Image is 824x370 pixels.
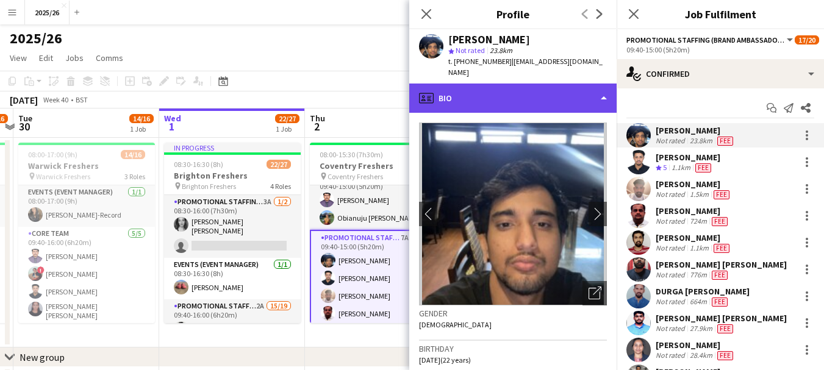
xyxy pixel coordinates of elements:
[60,50,88,66] a: Jobs
[267,160,291,169] span: 22/27
[714,190,729,199] span: Fee
[669,163,693,173] div: 1.1km
[18,113,32,124] span: Tue
[712,297,728,307] span: Fee
[709,270,730,280] div: Crew has different fees then in role
[709,216,730,226] div: Crew has different fees then in role
[715,350,736,360] div: Crew has different fees then in role
[656,313,787,324] div: [PERSON_NAME] [PERSON_NAME]
[276,124,299,133] div: 1 Job
[626,35,795,44] button: Promotional Staffing (Brand Ambassadors)
[626,35,785,44] span: Promotional Staffing (Brand Ambassadors)
[715,324,736,333] div: Crew has different fees then in role
[656,270,687,280] div: Not rated
[695,163,711,173] span: Fee
[656,232,732,243] div: [PERSON_NAME]
[36,172,90,181] span: Warwick Freshers
[174,160,223,169] span: 08:30-16:30 (8h)
[164,258,301,299] app-card-role: Events (Event Manager)1/108:30-16:30 (8h)[PERSON_NAME]
[712,271,728,280] span: Fee
[617,59,824,88] div: Confirmed
[310,143,446,323] app-job-card: 08:00-15:30 (7h30m)17/20Coventry Freshers Coventry Freshers4 Roles[PERSON_NAME][PERSON_NAME]Core ...
[310,171,446,230] app-card-role: Core Team2/209:40-15:00 (5h20m)[PERSON_NAME]Obianuju [PERSON_NAME]
[65,52,84,63] span: Jobs
[10,29,62,48] h1: 2025/26
[687,243,711,253] div: 1.1km
[656,190,687,199] div: Not rated
[164,170,301,181] h3: Brighton Freshers
[164,113,181,124] span: Wed
[687,270,709,280] div: 776m
[456,46,485,55] span: Not rated
[419,123,607,305] img: Crew avatar or photo
[328,172,383,181] span: Coventry Freshers
[656,152,720,163] div: [PERSON_NAME]
[448,34,530,45] div: [PERSON_NAME]
[709,297,730,307] div: Crew has different fees then in role
[687,136,715,146] div: 23.8km
[687,297,709,307] div: 664m
[121,150,145,159] span: 14/16
[270,182,291,191] span: 4 Roles
[96,52,123,63] span: Comms
[310,113,325,124] span: Thu
[656,259,787,270] div: [PERSON_NAME] [PERSON_NAME]
[18,227,155,343] app-card-role: Core Team5/509:40-16:00 (6h20m)[PERSON_NAME]![PERSON_NAME][PERSON_NAME][PERSON_NAME] [PERSON_NAME]
[693,163,714,173] div: Crew has different fees then in role
[18,143,155,323] app-job-card: 08:00-17:00 (9h)14/16Warwick Freshers Warwick Freshers3 RolesEvents (Event Manager)1/108:00-17:00...
[91,50,128,66] a: Comms
[310,160,446,171] h3: Coventry Freshers
[711,190,732,199] div: Crew has different fees then in role
[182,182,236,191] span: Brighton Freshers
[18,185,155,227] app-card-role: Events (Event Manager)1/108:00-17:00 (9h)[PERSON_NAME]-Record
[448,57,603,77] span: | [EMAIL_ADDRESS][DOMAIN_NAME]
[164,143,301,323] app-job-card: In progress08:30-16:30 (8h)22/27Brighton Freshers Brighton Freshers4 RolesPromotional Staffing (T...
[10,94,38,106] div: [DATE]
[656,125,736,136] div: [PERSON_NAME]
[717,351,733,360] span: Fee
[617,6,824,22] h3: Job Fulfilment
[487,46,515,55] span: 23.8km
[419,308,607,319] h3: Gender
[25,1,70,24] button: 2025/26
[409,84,617,113] div: Bio
[448,57,512,66] span: t. [PHONE_NUMBER]
[18,160,155,171] h3: Warwick Freshers
[40,95,71,104] span: Week 40
[795,35,819,44] span: 17/20
[10,52,27,63] span: View
[687,190,711,199] div: 1.5km
[37,266,45,274] span: !
[714,244,729,253] span: Fee
[409,6,617,22] h3: Profile
[419,343,607,354] h3: Birthday
[626,45,814,54] div: 09:40-15:00 (5h20m)
[715,136,736,146] div: Crew has different fees then in role
[687,350,715,360] div: 28.4km
[656,216,687,226] div: Not rated
[320,150,383,159] span: 08:00-15:30 (7h30m)
[656,243,687,253] div: Not rated
[656,340,736,350] div: [PERSON_NAME]
[656,286,750,297] div: DURGA [PERSON_NAME]
[164,143,301,152] div: In progress
[16,119,32,133] span: 30
[130,124,153,133] div: 1 Job
[39,52,53,63] span: Edit
[419,320,492,329] span: [DEMOGRAPHIC_DATA]
[687,324,715,333] div: 27.9km
[275,114,299,123] span: 22/27
[663,163,667,172] span: 5
[20,351,65,363] div: New group
[717,137,733,146] span: Fee
[124,172,145,181] span: 3 Roles
[717,324,733,333] span: Fee
[308,119,325,133] span: 2
[656,179,732,190] div: [PERSON_NAME]
[656,324,687,333] div: Not rated
[164,195,301,258] app-card-role: Promotional Staffing (Team Leader)3A1/208:30-16:00 (7h30m)[PERSON_NAME] [PERSON_NAME]
[582,281,607,305] div: Open photos pop-in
